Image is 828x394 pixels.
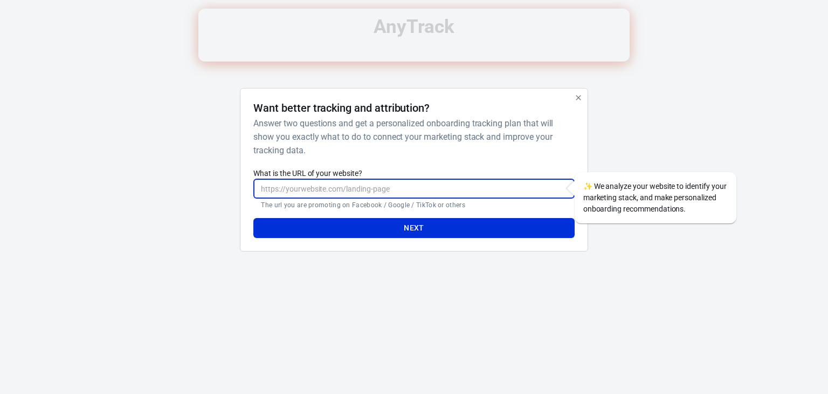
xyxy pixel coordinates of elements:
[253,168,574,179] label: What is the URL of your website?
[253,218,574,238] button: Next
[144,17,684,36] div: AnyTrack
[253,101,430,114] h4: Want better tracking and attribution?
[198,9,630,62] iframe: Intercom live chat banner
[253,179,574,199] input: https://yourwebsite.com/landing-page
[575,172,736,223] div: We analyze your website to identify your marketing stack, and make personalized onboarding recomm...
[261,201,567,209] p: The url you are promoting on Facebook / Google / TikTok or others
[583,182,592,191] span: sparkles
[791,341,817,367] iframe: Intercom live chat
[253,117,570,157] h6: Answer two questions and get a personalized onboarding tracking plan that will show you exactly w...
